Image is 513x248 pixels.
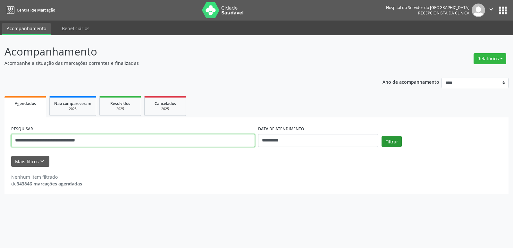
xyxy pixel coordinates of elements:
button:  [485,4,497,17]
a: Central de Marcação [4,5,55,15]
strong: 343846 marcações agendadas [17,181,82,187]
i:  [488,6,495,13]
span: Resolvidos [110,101,130,106]
div: 2025 [149,107,181,111]
a: Acompanhamento [2,23,51,35]
button: Relatórios [474,53,506,64]
span: Cancelados [155,101,176,106]
button: apps [497,5,509,16]
span: Central de Marcação [17,7,55,13]
p: Acompanhe a situação das marcações correntes e finalizadas [4,60,357,66]
button: Filtrar [382,136,402,147]
button: Mais filtroskeyboard_arrow_down [11,156,49,167]
label: PESQUISAR [11,124,33,134]
p: Ano de acompanhamento [383,78,439,86]
div: 2025 [54,107,91,111]
div: Nenhum item filtrado [11,174,82,180]
i: keyboard_arrow_down [39,158,46,165]
div: de [11,180,82,187]
span: Agendados [15,101,36,106]
p: Acompanhamento [4,44,357,60]
div: 2025 [104,107,136,111]
img: img [472,4,485,17]
div: Hospital do Servidor do [GEOGRAPHIC_DATA] [386,5,469,10]
span: Não compareceram [54,101,91,106]
span: Recepcionista da clínica [418,10,469,16]
a: Beneficiários [57,23,94,34]
label: DATA DE ATENDIMENTO [258,124,304,134]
